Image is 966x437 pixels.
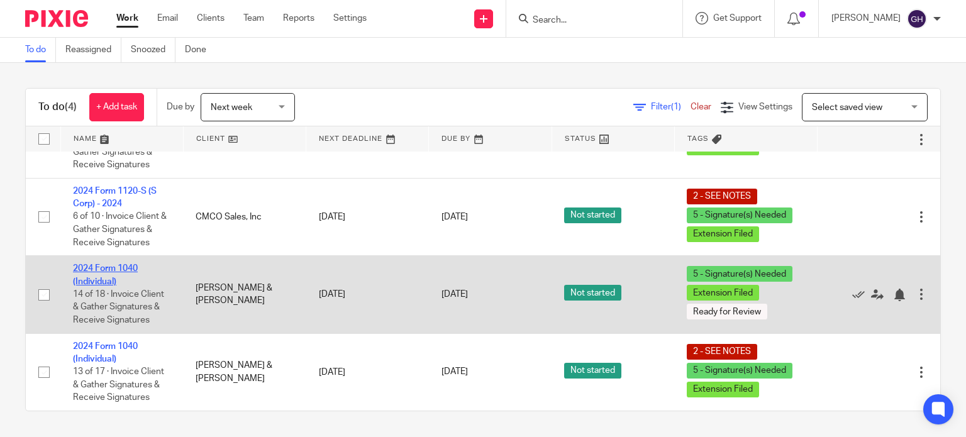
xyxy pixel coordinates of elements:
span: 2 - SEE NOTES [687,344,757,360]
p: Due by [167,101,194,113]
span: Select saved view [812,103,882,112]
a: 2024 Form 1120-S (S Corp) - 2024 [73,187,157,208]
span: Not started [564,207,621,223]
span: Filter [651,102,691,111]
span: Extension Filed [687,226,759,242]
span: 6 of 10 · Invoice Client & Gather Signatures & Receive Signatures [73,213,167,247]
a: Settings [333,12,367,25]
span: 5 - Signature(s) Needed [687,207,792,223]
span: 14 of 18 · Invoice Client & Gather Signatures & Receive Signatures [73,290,164,324]
a: Mark as done [852,288,871,301]
span: (1) [671,102,681,111]
span: Extension Filed [687,382,759,397]
span: [DATE] [441,368,468,377]
td: [DATE] [306,178,429,255]
img: svg%3E [907,9,927,29]
td: [PERSON_NAME] & [PERSON_NAME] [183,333,306,411]
span: 2 - SEE NOTES [687,189,757,204]
span: View Settings [738,102,792,111]
p: [PERSON_NAME] [831,12,901,25]
span: [DATE] [441,213,468,221]
span: 5 - Signature(s) Needed [687,266,792,282]
a: Email [157,12,178,25]
img: Pixie [25,10,88,27]
span: Next week [211,103,252,112]
a: 2024 Form 1040 (Individual) [73,342,138,363]
span: Not started [564,285,621,301]
span: Get Support [713,14,762,23]
a: 2024 Form 1040 (Individual) [73,264,138,285]
td: CMCO Sales, Inc [183,178,306,255]
span: 5 - Signature(s) Needed [687,363,792,379]
span: Not started [564,363,621,379]
input: Search [531,15,645,26]
a: Done [185,38,216,62]
a: Reports [283,12,314,25]
span: 6 of 10 · Invoice Client & Gather Signatures & Receive Signatures [73,135,167,169]
a: Team [243,12,264,25]
h1: To do [38,101,77,114]
span: Tags [687,135,709,142]
a: Clients [197,12,225,25]
span: Extension Filed [687,285,759,301]
a: Reassigned [65,38,121,62]
a: Clear [691,102,711,111]
span: Ready for Review [687,304,767,319]
a: Snoozed [131,38,175,62]
a: Work [116,12,138,25]
a: + Add task [89,93,144,121]
span: 13 of 17 · Invoice Client & Gather Signatures & Receive Signatures [73,367,164,402]
span: [DATE] [441,290,468,299]
td: [PERSON_NAME] & [PERSON_NAME] [183,256,306,333]
a: To do [25,38,56,62]
span: (4) [65,102,77,112]
td: [DATE] [306,256,429,333]
td: [DATE] [306,333,429,411]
